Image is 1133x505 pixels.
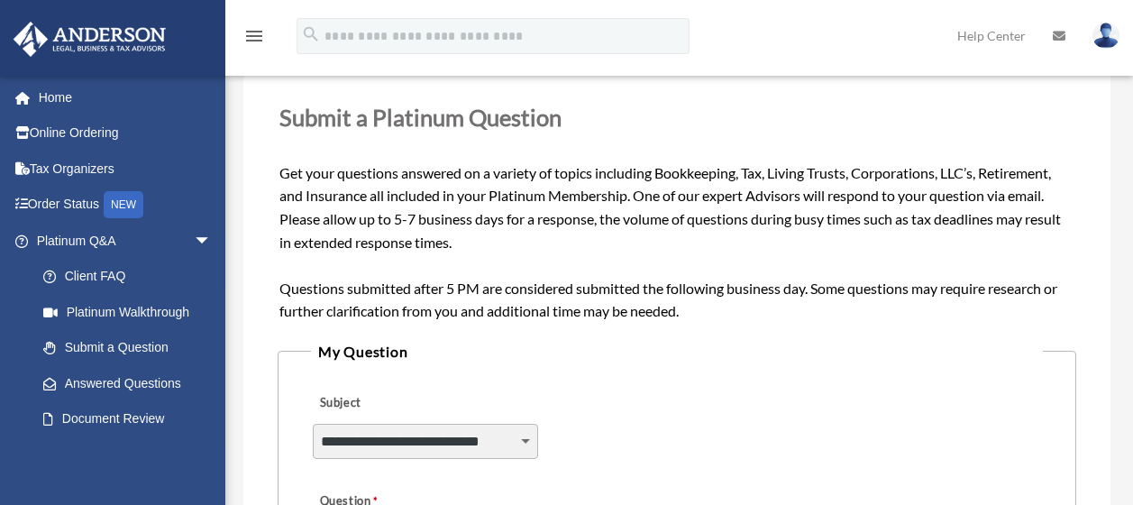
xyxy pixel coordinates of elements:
[13,79,239,115] a: Home
[311,339,1043,364] legend: My Question
[25,330,230,366] a: Submit a Question
[25,294,239,330] a: Platinum Walkthrough
[13,151,239,187] a: Tax Organizers
[25,436,239,494] a: Platinum Knowledge Room
[243,25,265,47] i: menu
[279,104,562,131] span: Submit a Platinum Question
[13,115,239,151] a: Online Ordering
[25,259,239,295] a: Client FAQ
[243,32,265,47] a: menu
[8,22,171,57] img: Anderson Advisors Platinum Portal
[194,223,230,260] span: arrow_drop_down
[313,390,484,416] label: Subject
[25,401,239,437] a: Document Review
[301,24,321,44] i: search
[13,223,239,259] a: Platinum Q&Aarrow_drop_down
[1092,23,1119,49] img: User Pic
[104,191,143,218] div: NEW
[13,187,239,224] a: Order StatusNEW
[25,365,239,401] a: Answered Questions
